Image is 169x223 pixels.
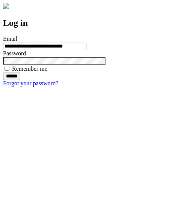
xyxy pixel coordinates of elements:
[3,18,166,28] h2: Log in
[3,3,9,9] img: logo-4e3dc11c47720685a147b03b5a06dd966a58ff35d612b21f08c02c0306f2b779.png
[3,80,58,86] a: Forgot your password?
[3,36,17,42] label: Email
[3,50,26,56] label: Password
[12,65,47,72] label: Remember me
